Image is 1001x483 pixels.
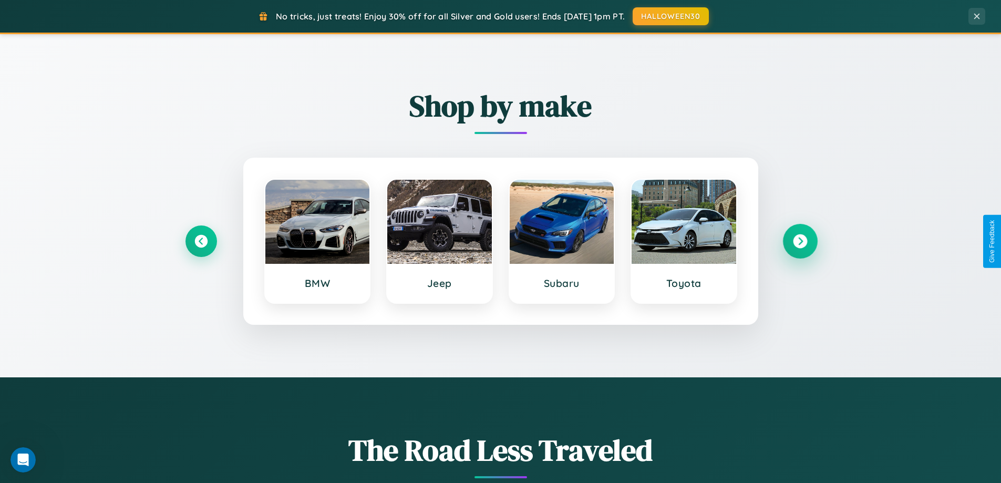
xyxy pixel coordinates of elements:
h3: Jeep [398,277,481,290]
h3: BMW [276,277,359,290]
button: HALLOWEEN30 [633,7,709,25]
h3: Toyota [642,277,726,290]
h2: Shop by make [185,86,816,126]
h1: The Road Less Traveled [185,430,816,470]
h3: Subaru [520,277,604,290]
span: No tricks, just treats! Enjoy 30% off for all Silver and Gold users! Ends [DATE] 1pm PT. [276,11,625,22]
iframe: Intercom live chat [11,447,36,472]
div: Give Feedback [988,220,996,263]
